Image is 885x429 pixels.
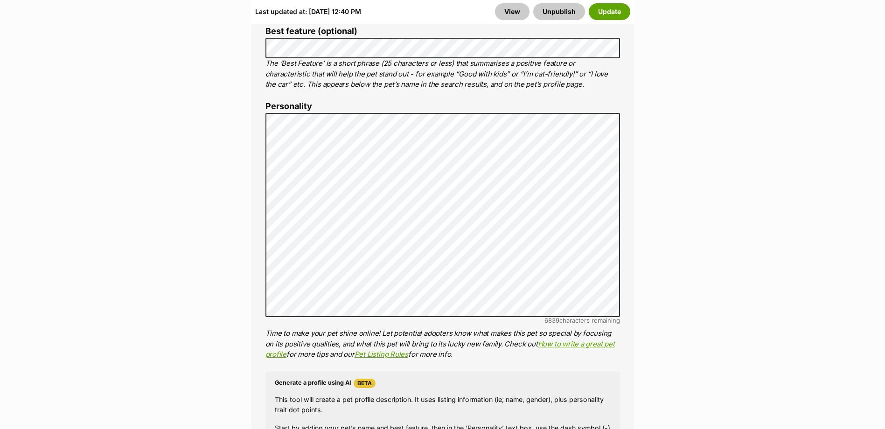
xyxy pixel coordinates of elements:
[265,317,620,324] div: characters remaining
[533,3,585,20] button: Unpublish
[265,339,615,359] a: How to write a great pet profile
[255,3,361,20] div: Last updated at: [DATE] 12:40 PM
[265,328,620,360] p: Time to make your pet shine online! Let potential adopters know what makes this pet so special by...
[265,27,620,36] label: Best feature (optional)
[265,58,620,90] p: The ‘Best Feature’ is a short phrase (25 characters or less) that summarises a positive feature o...
[589,3,630,20] button: Update
[275,394,611,415] p: This tool will create a pet profile description. It uses listing information (ie; name, gender), ...
[544,317,559,324] span: 6839
[275,379,611,388] h4: Generate a profile using AI
[355,350,408,359] a: Pet Listing Rules
[354,379,376,388] span: Beta
[495,3,530,20] a: View
[265,102,620,111] label: Personality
